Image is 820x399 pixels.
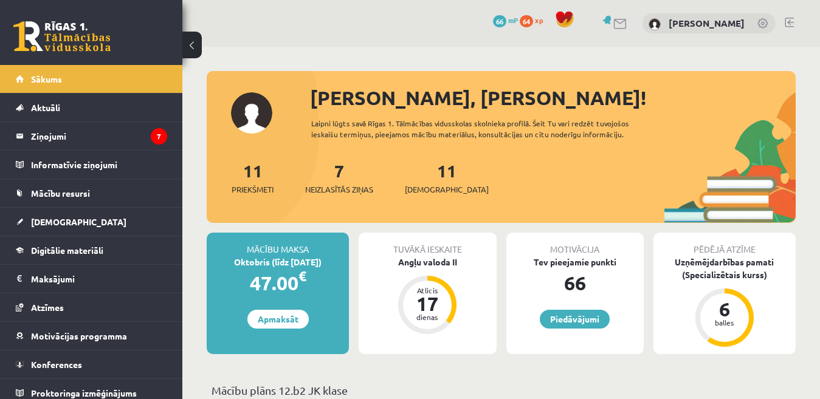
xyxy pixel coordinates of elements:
a: Motivācijas programma [16,322,167,350]
img: Edgars Kleinbergs [649,18,661,30]
span: Atzīmes [31,302,64,313]
div: dienas [409,313,446,321]
span: [DEMOGRAPHIC_DATA] [405,183,489,196]
div: 47.00 [207,268,349,298]
span: [DEMOGRAPHIC_DATA] [31,216,126,227]
i: 7 [151,128,167,145]
div: Pēdējā atzīme [653,233,796,256]
div: Tev pieejamie punkti [506,256,644,268]
span: Konferences [31,359,82,370]
div: Angļu valoda II [359,256,496,268]
p: Mācību plāns 12.b2 JK klase [212,382,791,398]
div: [PERSON_NAME], [PERSON_NAME]! [310,83,796,112]
a: 7Neizlasītās ziņas [305,160,373,196]
span: Priekšmeti [232,183,274,196]
span: Sākums [31,73,62,84]
div: Motivācija [506,233,644,256]
a: 11Priekšmeti [232,160,274,196]
span: mP [508,15,518,25]
a: 64 xp [520,15,549,25]
span: Proktoringa izmēģinājums [31,387,137,398]
div: Laipni lūgts savā Rīgas 1. Tālmācības vidusskolas skolnieka profilā. Šeit Tu vari redzēt tuvojošo... [311,118,664,140]
legend: Informatīvie ziņojumi [31,151,167,179]
a: Uzņēmējdarbības pamati (Specializētais kurss) 6 balles [653,256,796,349]
span: 66 [493,15,506,27]
a: Sākums [16,65,167,93]
a: Konferences [16,350,167,378]
legend: Maksājumi [31,265,167,293]
div: Tuvākā ieskaite [359,233,496,256]
a: Apmaksāt [247,310,309,329]
a: Angļu valoda II Atlicis 17 dienas [359,256,496,336]
span: € [298,267,306,285]
span: 64 [520,15,533,27]
span: Mācību resursi [31,188,90,199]
a: Digitālie materiāli [16,236,167,264]
span: Aktuāli [31,102,60,113]
div: balles [706,319,743,326]
div: Atlicis [409,287,446,294]
div: 66 [506,268,644,298]
a: 66 mP [493,15,518,25]
legend: Ziņojumi [31,122,167,150]
span: xp [535,15,543,25]
a: Piedāvājumi [540,310,610,329]
span: Motivācijas programma [31,330,127,341]
a: Aktuāli [16,94,167,121]
a: Rīgas 1. Tālmācības vidusskola [13,21,111,52]
span: Neizlasītās ziņas [305,183,373,196]
div: 6 [706,299,743,319]
a: Informatīvie ziņojumi [16,151,167,179]
a: [PERSON_NAME] [669,17,745,29]
a: Ziņojumi7 [16,122,167,150]
a: Maksājumi [16,265,167,293]
div: Mācību maksa [207,233,349,256]
a: Mācību resursi [16,179,167,207]
div: Oktobris (līdz [DATE]) [207,256,349,268]
div: Uzņēmējdarbības pamati (Specializētais kurss) [653,256,796,281]
a: Atzīmes [16,293,167,321]
a: [DEMOGRAPHIC_DATA] [16,208,167,236]
span: Digitālie materiāli [31,245,103,256]
a: 11[DEMOGRAPHIC_DATA] [405,160,489,196]
div: 17 [409,294,446,313]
